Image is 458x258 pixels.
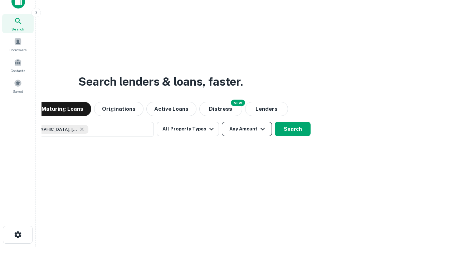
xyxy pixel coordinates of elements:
span: Saved [13,89,23,94]
a: Borrowers [2,35,34,54]
span: Search [11,26,24,32]
span: Contacts [11,68,25,73]
button: All Property Types [157,122,219,136]
div: NEW [231,100,245,106]
h3: Search lenders & loans, faster. [78,73,243,90]
button: [GEOGRAPHIC_DATA], [GEOGRAPHIC_DATA], [GEOGRAPHIC_DATA] [11,122,154,137]
a: Contacts [2,56,34,75]
button: Search distressed loans with lien and other non-mortgage details. [199,102,242,116]
button: Lenders [245,102,288,116]
button: Originations [94,102,143,116]
span: Borrowers [9,47,26,53]
button: Maturing Loans [34,102,91,116]
a: Saved [2,76,34,96]
button: Active Loans [146,102,196,116]
button: Any Amount [222,122,272,136]
a: Search [2,14,34,33]
span: [GEOGRAPHIC_DATA], [GEOGRAPHIC_DATA], [GEOGRAPHIC_DATA] [24,126,78,133]
iframe: Chat Widget [422,201,458,235]
button: Search [275,122,311,136]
